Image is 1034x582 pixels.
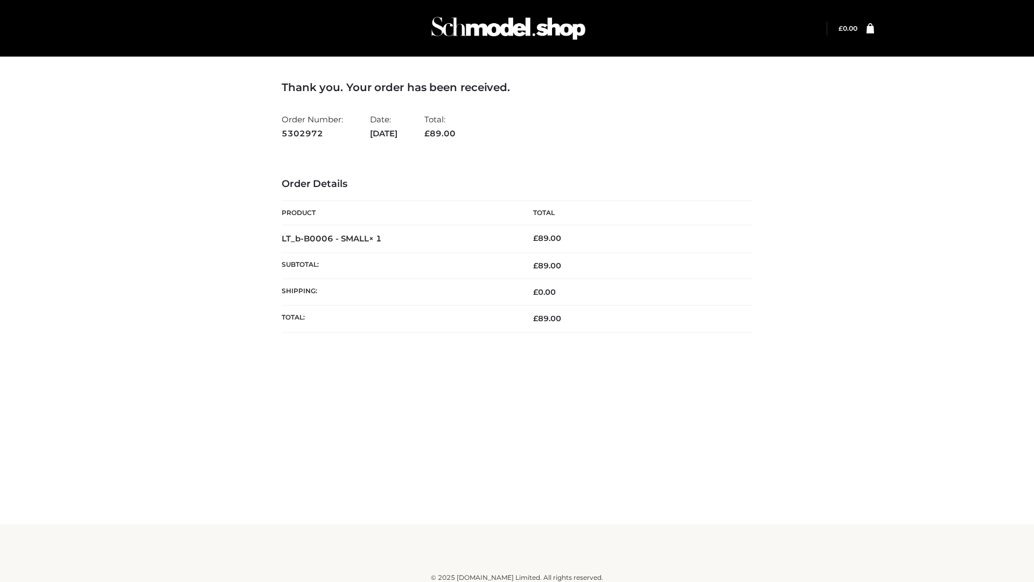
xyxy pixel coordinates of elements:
span: £ [533,261,538,271]
bdi: 0.00 [839,24,857,32]
h3: Thank you. Your order has been received. [282,81,752,94]
strong: × 1 [369,233,382,244]
span: £ [839,24,843,32]
strong: [DATE] [370,127,397,141]
span: £ [533,287,538,297]
strong: LT_b-B0006 - SMALL [282,233,382,244]
th: Shipping: [282,279,517,306]
th: Product [282,201,517,225]
span: 89.00 [533,261,561,271]
li: Order Number: [282,110,343,143]
span: £ [533,233,538,243]
h3: Order Details [282,178,752,190]
strong: 5302972 [282,127,343,141]
span: 89.00 [424,128,456,138]
span: £ [533,314,538,323]
th: Total [517,201,752,225]
bdi: 89.00 [533,233,561,243]
li: Date: [370,110,397,143]
img: Schmodel Admin 964 [428,7,589,50]
bdi: 0.00 [533,287,556,297]
span: 89.00 [533,314,561,323]
li: Total: [424,110,456,143]
a: £0.00 [839,24,857,32]
span: £ [424,128,430,138]
th: Total: [282,306,517,332]
th: Subtotal: [282,252,517,279]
